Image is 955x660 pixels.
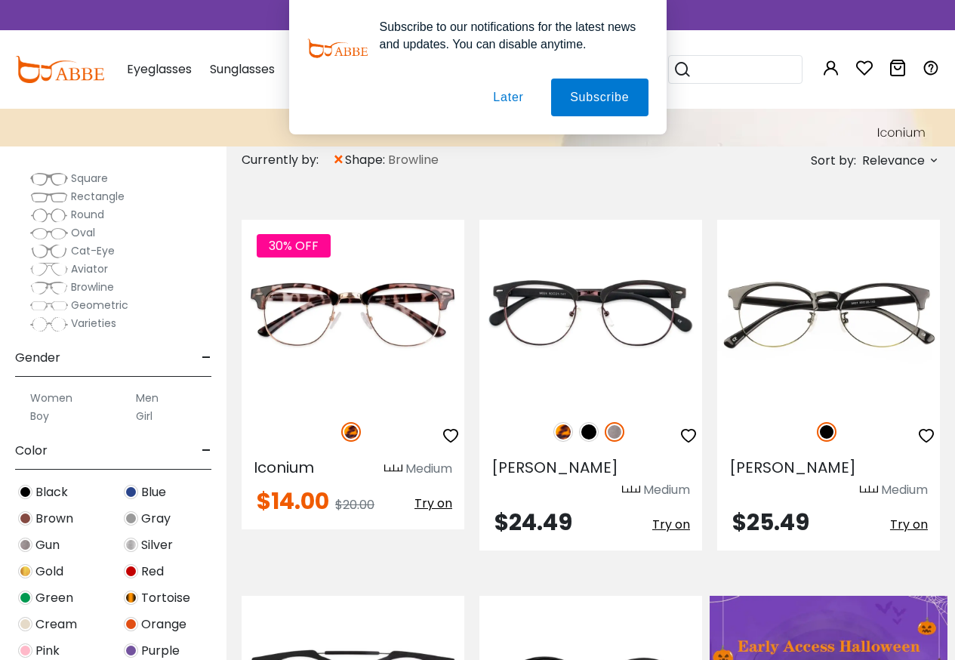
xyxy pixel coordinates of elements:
[335,496,374,514] span: $20.00
[141,563,164,581] span: Red
[553,422,573,442] img: Leopard
[35,510,73,528] span: Brown
[202,433,211,469] span: -
[136,407,152,425] label: Girl
[71,261,108,276] span: Aviator
[18,511,32,526] img: Brown
[15,340,60,376] span: Gender
[551,79,648,116] button: Subscribe
[35,563,63,581] span: Gold
[345,151,388,169] span: shape:
[30,316,68,332] img: Varieties.png
[30,208,68,223] img: Round.png
[71,171,108,186] span: Square
[124,538,138,552] img: Silver
[35,615,77,634] span: Cream
[242,220,464,406] img: Leopard Iconium - Combination,Metal,Plastic ,Adjust Nose Pads
[136,389,159,407] label: Men
[30,262,68,277] img: Aviator.png
[474,79,542,116] button: Later
[71,298,128,313] span: Geometric
[124,591,138,605] img: Tortoise
[30,244,68,259] img: Cat-Eye.png
[579,422,599,442] img: Black
[30,171,68,187] img: Square.png
[890,516,928,533] span: Try on
[141,589,190,607] span: Tortoise
[71,225,95,240] span: Oval
[141,642,180,660] span: Purple
[257,234,331,258] span: 30% OFF
[15,433,48,469] span: Color
[811,152,856,169] span: Sort by:
[341,422,361,442] img: Leopard
[124,617,138,631] img: Orange
[30,280,68,295] img: Browline.png
[368,18,648,53] div: Subscribe to our notifications for the latest news and updates. You can disable anytime.
[491,457,618,478] span: [PERSON_NAME]
[332,146,345,174] span: ×
[494,506,572,538] span: $24.49
[124,643,138,658] img: Purple
[202,340,211,376] span: -
[18,591,32,605] img: Green
[141,510,171,528] span: Gray
[35,536,60,554] span: Gun
[384,464,402,475] img: size ruler
[732,506,809,538] span: $25.49
[652,511,690,538] button: Try on
[30,190,68,205] img: Rectangle.png
[35,642,60,660] span: Pink
[414,495,452,512] span: Try on
[18,617,32,631] img: Cream
[18,485,32,499] img: Black
[257,485,329,517] span: $14.00
[388,151,439,169] span: Browline
[729,457,856,478] span: [PERSON_NAME]
[18,643,32,658] img: Pink
[862,147,925,174] span: Relevance
[71,189,125,204] span: Rectangle
[71,207,104,222] span: Round
[124,511,138,526] img: Gray
[141,536,173,554] span: Silver
[405,460,452,478] div: Medium
[71,279,114,295] span: Browline
[71,243,115,258] span: Cat-Eye
[622,485,640,496] img: size ruler
[643,481,690,499] div: Medium
[414,490,452,517] button: Try on
[141,615,186,634] span: Orange
[307,18,368,79] img: notification icon
[817,422,836,442] img: Black
[71,316,116,331] span: Varieties
[35,483,68,501] span: Black
[124,485,138,499] img: Blue
[35,589,73,607] span: Green
[254,457,314,478] span: Iconium
[242,146,332,174] div: Currently by:
[652,516,690,533] span: Try on
[860,485,878,496] img: size ruler
[18,564,32,578] img: Gold
[18,538,32,552] img: Gun
[30,298,68,313] img: Geometric.png
[30,407,49,425] label: Boy
[30,389,72,407] label: Women
[479,220,702,406] img: Gun Chad - Combination,Metal,Plastic ,Adjust Nose Pads
[124,564,138,578] img: Red
[717,220,940,406] img: Black Luna - Combination,Metal,TR ,Adjust Nose Pads
[605,422,624,442] img: Gun
[881,481,928,499] div: Medium
[141,483,166,501] span: Blue
[890,511,928,538] button: Try on
[30,226,68,241] img: Oval.png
